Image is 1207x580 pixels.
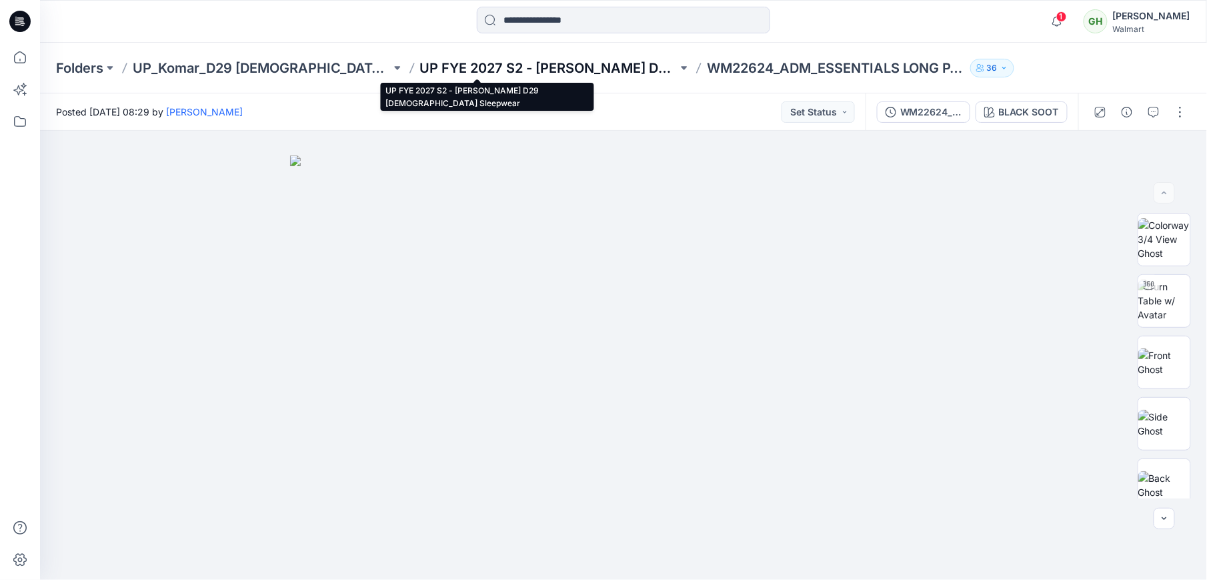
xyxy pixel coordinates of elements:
[56,105,243,119] span: Posted [DATE] 08:29 by
[970,59,1014,77] button: 36
[900,105,962,119] div: WM22624_ADM_ESSENTIALS LONG PANT
[1138,348,1190,376] img: Front Ghost
[1116,101,1138,123] button: Details
[1138,410,1190,438] img: Side Ghost
[1138,218,1190,260] img: Colorway 3/4 View Ghost
[877,101,970,123] button: WM22624_ADM_ESSENTIALS LONG PANT
[987,61,998,75] p: 36
[1113,8,1190,24] div: [PERSON_NAME]
[999,105,1059,119] div: BLACK SOOT
[56,59,103,77] a: Folders
[1138,280,1190,322] img: Turn Table w/ Avatar
[420,59,678,77] a: UP FYE 2027 S2 - [PERSON_NAME] D29 [DEMOGRAPHIC_DATA] Sleepwear
[976,101,1068,123] button: BLACK SOOT
[1138,471,1190,499] img: Back Ghost
[166,106,243,117] a: [PERSON_NAME]
[133,59,391,77] a: UP_Komar_D29 [DEMOGRAPHIC_DATA] Sleep
[707,59,965,77] p: WM22624_ADM_ESSENTIALS LONG PANT_COLORWAY
[1056,11,1067,22] span: 1
[1113,24,1190,34] div: Walmart
[1084,9,1108,33] div: GH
